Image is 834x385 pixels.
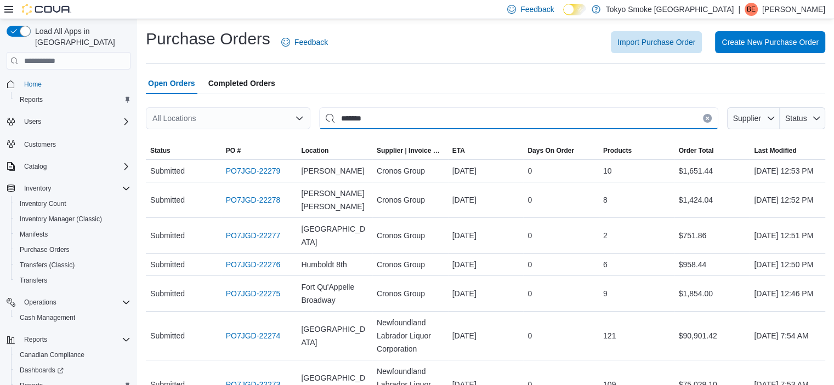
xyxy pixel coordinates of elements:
[617,37,695,48] span: Import Purchase Order
[372,142,448,159] button: Supplier | Invoice Number
[372,283,448,304] div: Cronos Group
[762,3,825,16] p: [PERSON_NAME]
[301,222,368,249] span: [GEOGRAPHIC_DATA]
[15,212,106,226] a: Inventory Manager (Classic)
[377,146,444,155] span: Supplier | Invoice Number
[747,3,756,16] span: BE
[20,276,47,285] span: Transfers
[750,189,825,211] div: [DATE] 12:52 PM
[20,366,64,375] span: Dashboards
[24,80,42,89] span: Home
[301,258,347,271] span: Humboldt 8th
[20,95,43,104] span: Reports
[20,296,61,309] button: Operations
[754,146,796,155] span: Last Modified
[20,199,66,208] span: Inventory Count
[11,196,135,211] button: Inventory Count
[15,258,131,272] span: Transfers (Classic)
[11,211,135,227] button: Inventory Manager (Classic)
[22,4,71,15] img: Cova
[301,280,368,307] span: Fort Qu'Appelle Broadway
[15,311,131,324] span: Cash Management
[527,146,574,155] span: Days On Order
[150,146,171,155] span: Status
[15,93,131,106] span: Reports
[20,245,70,254] span: Purchase Orders
[727,107,780,129] button: Supplier
[448,142,524,159] button: ETA
[20,261,75,269] span: Transfers (Classic)
[15,348,131,361] span: Canadian Compliance
[226,193,281,206] a: PO7JGD-22278
[277,31,332,53] a: Feedback
[780,107,825,129] button: Status
[527,258,532,271] span: 0
[11,92,135,107] button: Reports
[738,3,740,16] p: |
[785,114,807,123] span: Status
[222,142,297,159] button: PO #
[448,160,524,182] div: [DATE]
[15,274,52,287] a: Transfers
[20,296,131,309] span: Operations
[20,115,46,128] button: Users
[301,164,364,177] span: [PERSON_NAME]
[20,138,60,151] a: Customers
[15,243,131,256] span: Purchase Orders
[150,258,185,271] span: Submitted
[146,28,270,50] h1: Purchase Orders
[297,142,372,159] button: Location
[24,298,56,307] span: Operations
[226,164,281,177] a: PO7JGD-22279
[11,347,135,363] button: Canadian Compliance
[15,311,80,324] a: Cash Management
[611,31,702,53] button: Import Purchase Order
[295,114,304,123] button: Open list of options
[603,287,608,300] span: 9
[448,225,524,246] div: [DATE]
[750,325,825,347] div: [DATE] 7:54 AM
[20,160,51,173] button: Catalog
[715,31,825,53] button: Create New Purchase Order
[372,312,448,360] div: Newfoundland Labrador Liquor Corporation
[2,136,135,152] button: Customers
[15,364,68,377] a: Dashboards
[750,225,825,246] div: [DATE] 12:51 PM
[750,142,825,159] button: Last Modified
[146,142,222,159] button: Status
[301,187,368,213] span: [PERSON_NAME] [PERSON_NAME]
[24,117,41,126] span: Users
[372,225,448,246] div: Cronos Group
[15,274,131,287] span: Transfers
[24,335,47,344] span: Reports
[150,164,185,177] span: Submitted
[208,72,275,94] span: Completed Orders
[20,182,131,195] span: Inventory
[11,257,135,273] button: Transfers (Classic)
[301,323,368,349] span: [GEOGRAPHIC_DATA]
[150,229,185,242] span: Submitted
[448,283,524,304] div: [DATE]
[20,78,46,91] a: Home
[2,76,135,92] button: Home
[2,159,135,174] button: Catalog
[20,137,131,151] span: Customers
[563,4,586,15] input: Dark Mode
[11,242,135,257] button: Purchase Orders
[523,142,599,159] button: Days On Order
[226,329,281,342] a: PO7JGD-22274
[722,37,819,48] span: Create New Purchase Order
[606,3,734,16] p: Tokyo Smoke [GEOGRAPHIC_DATA]
[31,26,131,48] span: Load All Apps in [GEOGRAPHIC_DATA]
[20,182,55,195] button: Inventory
[301,146,328,155] div: Location
[599,142,674,159] button: Products
[603,229,608,242] span: 2
[15,243,74,256] a: Purchase Orders
[750,283,825,304] div: [DATE] 12:46 PM
[20,350,84,359] span: Canadian Compliance
[745,3,758,16] div: Brenden Eden-Methot
[148,72,195,94] span: Open Orders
